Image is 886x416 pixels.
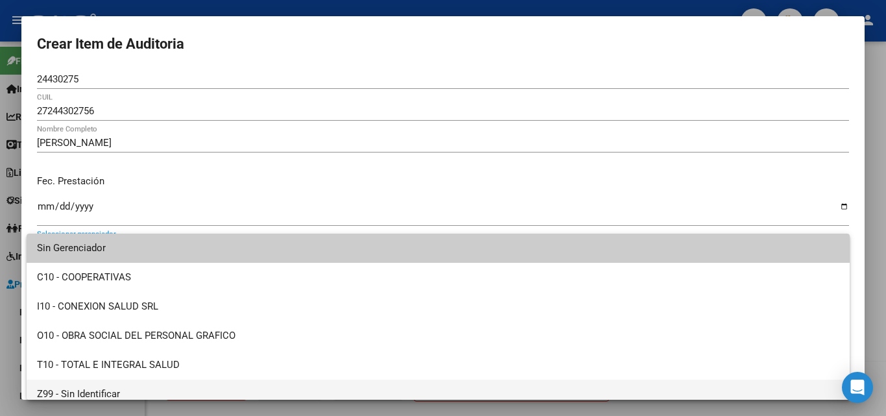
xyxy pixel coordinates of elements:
[37,380,839,409] span: Z99 - Sin Identificar
[37,263,839,292] span: C10 - COOPERATIVAS
[37,350,839,380] span: T10 - TOTAL E INTEGRAL SALUD
[37,292,839,321] span: I10 - CONEXION SALUD SRL
[842,372,873,403] div: Open Intercom Messenger
[37,321,839,350] span: O10 - OBRA SOCIAL DEL PERSONAL GRAFICO
[37,234,839,263] span: Sin Gerenciador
